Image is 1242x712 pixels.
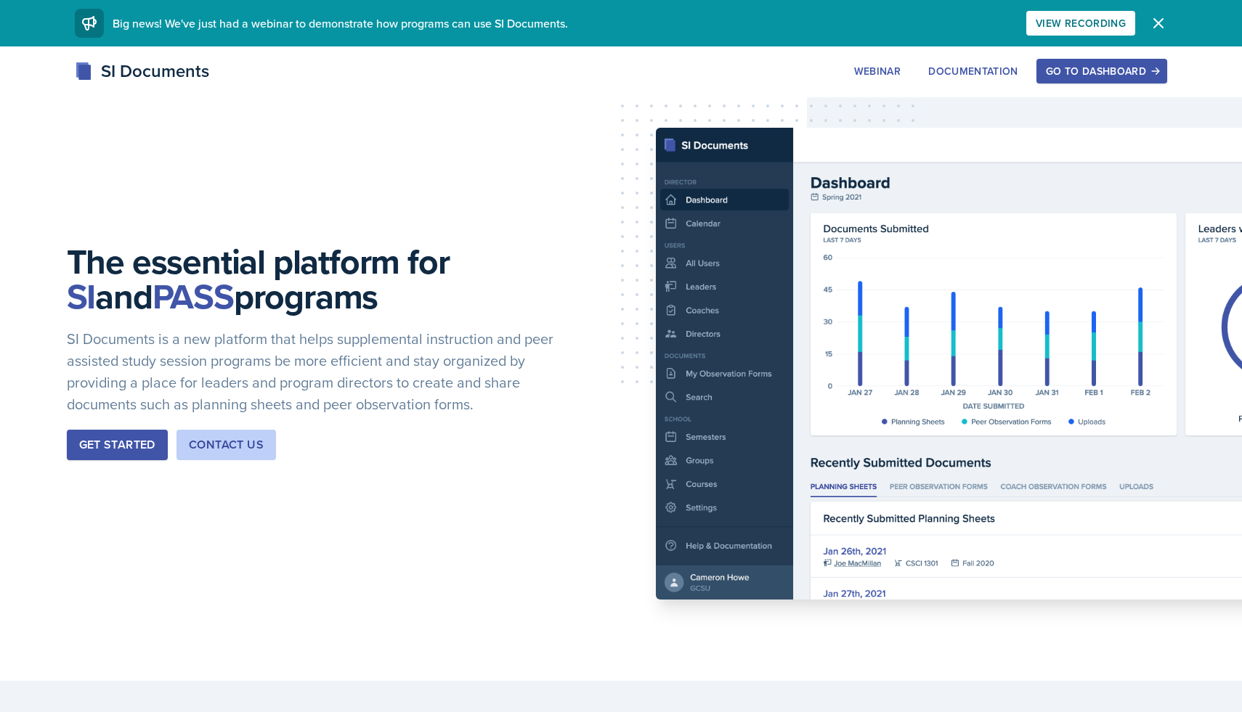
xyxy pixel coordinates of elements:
[75,58,209,84] div: SI Documents
[1026,11,1135,36] button: View Recording
[1046,65,1158,77] div: Go to Dashboard
[67,430,168,460] button: Get Started
[1036,17,1126,29] div: View Recording
[919,59,1028,83] button: Documentation
[928,65,1018,77] div: Documentation
[845,59,910,83] button: Webinar
[1036,59,1167,83] button: Go to Dashboard
[79,436,155,454] div: Get Started
[113,15,568,31] span: Big news! We've just had a webinar to demonstrate how programs can use SI Documents.
[854,65,901,77] div: Webinar
[176,430,276,460] button: Contact Us
[189,436,264,454] div: Contact Us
